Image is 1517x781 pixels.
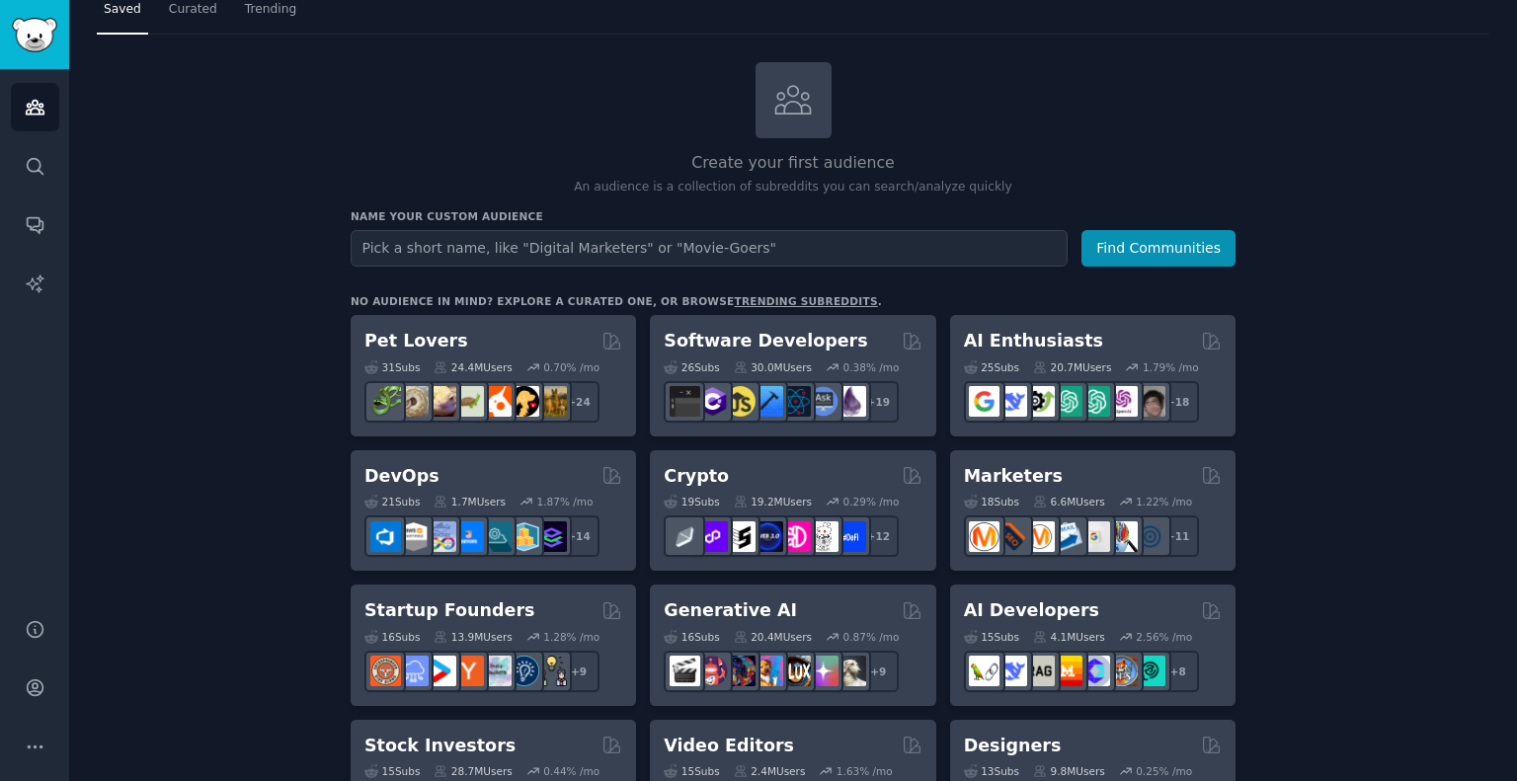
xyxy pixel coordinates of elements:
div: + 14 [558,515,599,557]
img: dogbreed [536,386,567,417]
img: MistralAI [1052,656,1082,686]
div: 20.4M Users [734,630,812,644]
img: web3 [753,521,783,552]
div: 2.56 % /mo [1136,630,1192,644]
div: 1.28 % /mo [543,630,599,644]
div: 28.7M Users [434,764,512,778]
img: chatgpt_prompts_ [1079,386,1110,417]
span: Curated [169,1,217,19]
span: Trending [245,1,296,19]
div: 1.79 % /mo [1143,360,1199,374]
img: Docker_DevOps [426,521,456,552]
div: 16 Sub s [664,630,719,644]
div: 21 Sub s [364,495,420,508]
div: 1.63 % /mo [837,764,893,778]
img: platformengineering [481,521,512,552]
img: AIDevelopersSociety [1135,656,1165,686]
img: software [670,386,700,417]
div: 1.87 % /mo [537,495,594,508]
div: + 11 [1158,515,1199,557]
img: ethstaker [725,521,756,552]
div: 1.22 % /mo [1136,495,1192,508]
div: No audience in mind? Explore a curated one, or browse . [351,294,882,308]
img: leopardgeckos [426,386,456,417]
img: cockatiel [481,386,512,417]
img: llmops [1107,656,1138,686]
img: learnjavascript [725,386,756,417]
h2: Marketers [964,464,1063,489]
p: An audience is a collection of subreddits you can search/analyze quickly [351,179,1236,196]
img: Rag [1024,656,1055,686]
div: + 9 [558,651,599,692]
img: OpenAIDev [1107,386,1138,417]
h2: Software Developers [664,329,867,353]
h2: Pet Lovers [364,329,468,353]
img: sdforall [753,656,783,686]
div: 0.25 % /mo [1136,764,1192,778]
img: ethfinance [670,521,700,552]
img: iOSProgramming [753,386,783,417]
img: ArtificalIntelligence [1135,386,1165,417]
div: 15 Sub s [364,764,420,778]
div: 0.38 % /mo [843,360,900,374]
div: 15 Sub s [964,630,1019,644]
img: OnlineMarketing [1135,521,1165,552]
img: startup [426,656,456,686]
h2: Stock Investors [364,734,516,758]
button: Find Communities [1081,230,1236,267]
img: content_marketing [969,521,999,552]
img: DreamBooth [836,656,866,686]
img: AskComputerScience [808,386,838,417]
img: CryptoNews [808,521,838,552]
img: reactnative [780,386,811,417]
div: 19 Sub s [664,495,719,508]
img: 0xPolygon [697,521,728,552]
img: turtle [453,386,484,417]
div: 30.0M Users [734,360,812,374]
h2: Video Editors [664,734,794,758]
div: 9.8M Users [1033,764,1105,778]
img: defi_ [836,521,866,552]
img: MarketingResearch [1107,521,1138,552]
div: 0.29 % /mo [843,495,900,508]
img: AskMarketing [1024,521,1055,552]
img: indiehackers [481,656,512,686]
img: elixir [836,386,866,417]
div: 0.70 % /mo [543,360,599,374]
img: growmybusiness [536,656,567,686]
h2: Create your first audience [351,151,1236,176]
div: 31 Sub s [364,360,420,374]
img: DeepSeek [997,386,1027,417]
img: chatgpt_promptDesign [1052,386,1082,417]
img: googleads [1079,521,1110,552]
img: bigseo [997,521,1027,552]
img: OpenSourceAI [1079,656,1110,686]
img: LangChain [969,656,999,686]
img: DevOpsLinks [453,521,484,552]
img: aws_cdk [509,521,539,552]
img: FluxAI [780,656,811,686]
div: 16 Sub s [364,630,420,644]
h2: Startup Founders [364,598,534,623]
img: ycombinator [453,656,484,686]
img: csharp [697,386,728,417]
img: DeepSeek [997,656,1027,686]
div: 26 Sub s [664,360,719,374]
h2: Crypto [664,464,729,489]
div: 1.7M Users [434,495,506,508]
img: starryai [808,656,838,686]
img: deepdream [725,656,756,686]
div: 2.4M Users [734,764,806,778]
div: + 18 [1158,381,1199,423]
h2: Generative AI [664,598,797,623]
img: AItoolsCatalog [1024,386,1055,417]
div: 20.7M Users [1033,360,1111,374]
img: herpetology [370,386,401,417]
div: 19.2M Users [734,495,812,508]
h2: DevOps [364,464,439,489]
div: 13 Sub s [964,764,1019,778]
img: PlatformEngineers [536,521,567,552]
img: PetAdvice [509,386,539,417]
h2: Designers [964,734,1062,758]
h3: Name your custom audience [351,209,1236,223]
